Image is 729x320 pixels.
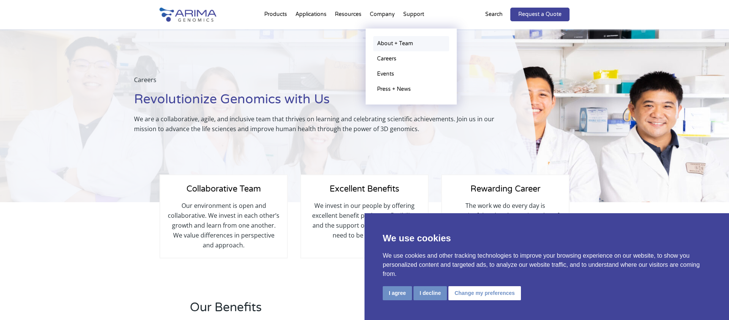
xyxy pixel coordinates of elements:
[383,231,711,245] p: We use cookies
[448,286,521,300] button: Change my preferences
[373,36,449,51] a: About + Team
[309,201,420,240] p: We invest in our people by offering excellent benefit packages, flexibility, and the support our ...
[383,286,412,300] button: I agree
[470,184,540,194] span: Rewarding Career
[373,82,449,97] a: Press + News
[134,75,518,91] p: Careers
[168,201,279,250] p: Our environment is open and collaborative. We invest in each other’s growth and learn from one an...
[413,286,447,300] button: I decline
[510,8,570,21] a: Request a Quote
[134,91,518,114] h1: Revolutionize Genomics with Us
[485,10,503,19] p: Search
[383,251,711,279] p: We use cookies and other tracking technologies to improve your browsing experience on our website...
[373,67,449,82] a: Events
[450,201,561,250] p: The work we do every day is meaningful and at the cutting edge of genomics. Each team member has ...
[186,184,261,194] span: Collaborative Team
[330,184,399,194] span: Excellent Benefits
[159,8,216,22] img: Arima-Genomics-logo
[134,114,518,134] p: We are a collaborative, agile, and inclusive team that thrives on learning and celebrating scient...
[373,51,449,67] a: Careers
